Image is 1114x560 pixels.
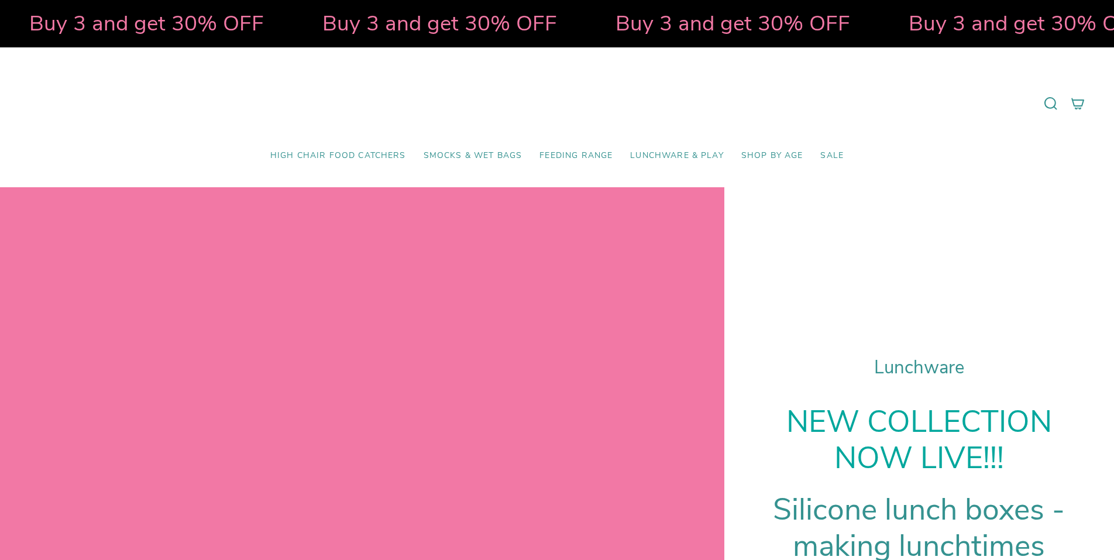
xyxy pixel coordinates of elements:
a: SALE [812,142,852,170]
span: High Chair Food Catchers [270,151,406,161]
strong: Buy 3 and get 30% OFF [613,9,847,38]
a: Feeding Range [531,142,621,170]
strong: NEW COLLECTION NOW LIVE!!! [786,401,1052,479]
span: Feeding Range [539,151,613,161]
span: Shop by Age [741,151,803,161]
a: High Chair Food Catchers [262,142,415,170]
span: SALE [820,151,844,161]
a: Lunchware & Play [621,142,732,170]
a: Smocks & Wet Bags [415,142,531,170]
span: Smocks & Wet Bags [424,151,522,161]
a: Mumma’s Little Helpers [456,65,658,142]
a: Shop by Age [733,142,812,170]
h1: Lunchware [754,357,1085,379]
strong: Buy 3 and get 30% OFF [26,9,261,38]
span: Lunchware & Play [630,151,723,161]
strong: Buy 3 and get 30% OFF [319,9,554,38]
